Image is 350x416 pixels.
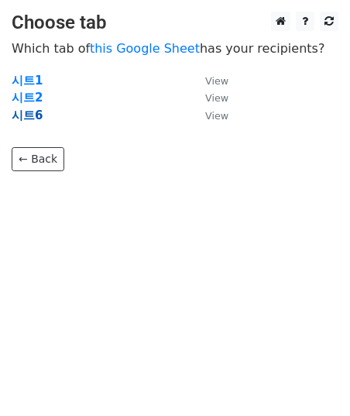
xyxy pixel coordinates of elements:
[273,342,350,416] iframe: Chat Widget
[190,74,228,88] a: View
[205,92,228,104] small: View
[190,108,228,122] a: View
[12,12,338,34] h3: Choose tab
[12,74,43,88] a: 시트1
[12,147,64,171] a: ← Back
[12,91,43,105] a: 시트2
[205,110,228,122] small: View
[205,75,228,87] small: View
[12,40,338,57] p: Which tab of has your recipients?
[90,41,200,56] a: this Google Sheet
[12,108,43,122] a: 시트6
[190,91,228,105] a: View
